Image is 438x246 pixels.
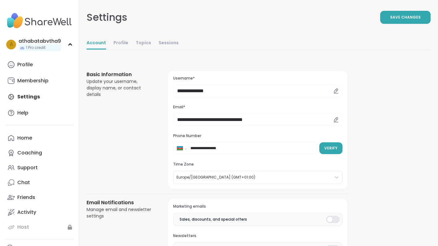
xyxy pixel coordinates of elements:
a: Help [5,106,74,120]
div: Settings [87,10,127,25]
div: Activity [17,209,36,216]
h3: Username* [173,76,342,81]
a: Coaching [5,145,74,160]
a: Profile [5,57,74,72]
a: Support [5,160,74,175]
h3: Email* [173,105,342,110]
h3: Newsletters [173,233,342,239]
a: Activity [5,205,74,220]
img: ShareWell Nav Logo [5,10,74,32]
a: Topics [136,37,151,50]
div: Coaching [17,149,42,156]
a: Account [87,37,106,50]
h3: Email Notifications [87,199,153,206]
div: Update your username, display name, or contact details [87,78,153,98]
a: Friends [5,190,74,205]
span: 1 Pro credit [26,45,45,50]
div: Membership [17,77,49,84]
div: Friends [17,194,35,201]
h3: Marketing emails [173,204,342,209]
a: Chat [5,175,74,190]
button: Save Changes [380,11,431,24]
div: Support [17,164,38,171]
div: Manage email and newsletter settings [87,206,153,219]
a: Sessions [159,37,179,50]
a: Host [5,220,74,235]
span: Verify [324,145,338,151]
span: a [10,41,13,49]
div: Chat [17,179,30,186]
a: Home [5,131,74,145]
div: athabatabvtha9 [19,38,61,45]
div: Profile [17,61,33,68]
span: Save Changes [390,15,421,20]
h3: Phone Number [173,133,342,139]
div: Home [17,135,32,141]
h3: Time Zone [173,162,342,167]
a: Profile [113,37,128,50]
h3: Basic Information [87,71,153,78]
button: Verify [319,142,342,154]
div: Help [17,110,28,116]
span: Sales, discounts, and special offers [180,217,247,222]
div: Host [17,224,29,231]
a: Membership [5,73,74,88]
